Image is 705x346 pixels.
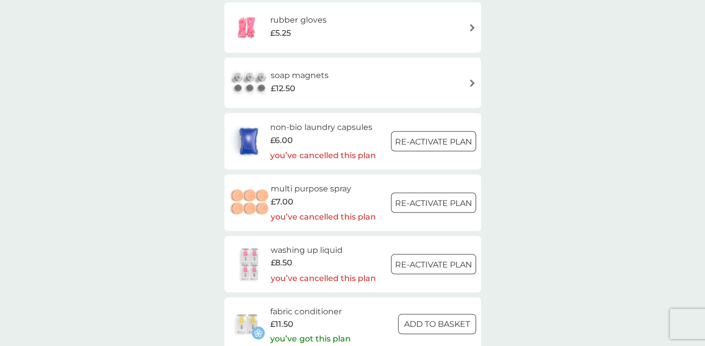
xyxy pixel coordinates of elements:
span: £12.50 [271,82,295,95]
p: you’ve cancelled this plan [271,210,376,223]
img: fabric conditioner [229,306,265,341]
p: you’ve cancelled this plan [270,149,375,162]
h6: non-bio laundry capsules [270,120,375,133]
img: multi purpose spray [229,185,271,220]
img: non-bio laundry capsules [229,123,268,159]
h6: fabric conditioner [270,305,350,318]
p: Re-activate Plan [395,258,472,271]
img: arrow right [468,79,476,87]
button: ADD TO BASKET [398,314,476,334]
img: arrow right [468,24,476,31]
span: £7.00 [271,195,293,208]
p: Re-activate Plan [395,135,472,148]
span: £8.50 [271,256,292,269]
h6: multi purpose spray [271,182,376,195]
h6: soap magnets [271,68,329,82]
button: Re-activate Plan [391,131,476,151]
button: Re-activate Plan [391,254,476,274]
p: you’ve got this plan [270,332,350,345]
h6: washing up liquid [271,243,376,256]
button: Re-activate Plan [391,192,476,213]
img: washing up liquid [229,246,271,282]
p: Re-activate Plan [395,196,472,210]
img: rubber gloves [229,10,265,45]
img: soap magnets [229,65,271,100]
span: £5.25 [270,26,291,39]
h6: rubber gloves [270,13,326,26]
p: you’ve cancelled this plan [271,271,376,285]
p: ADD TO BASKET [404,317,470,330]
span: £6.00 [270,133,293,147]
span: £11.50 [270,317,293,330]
